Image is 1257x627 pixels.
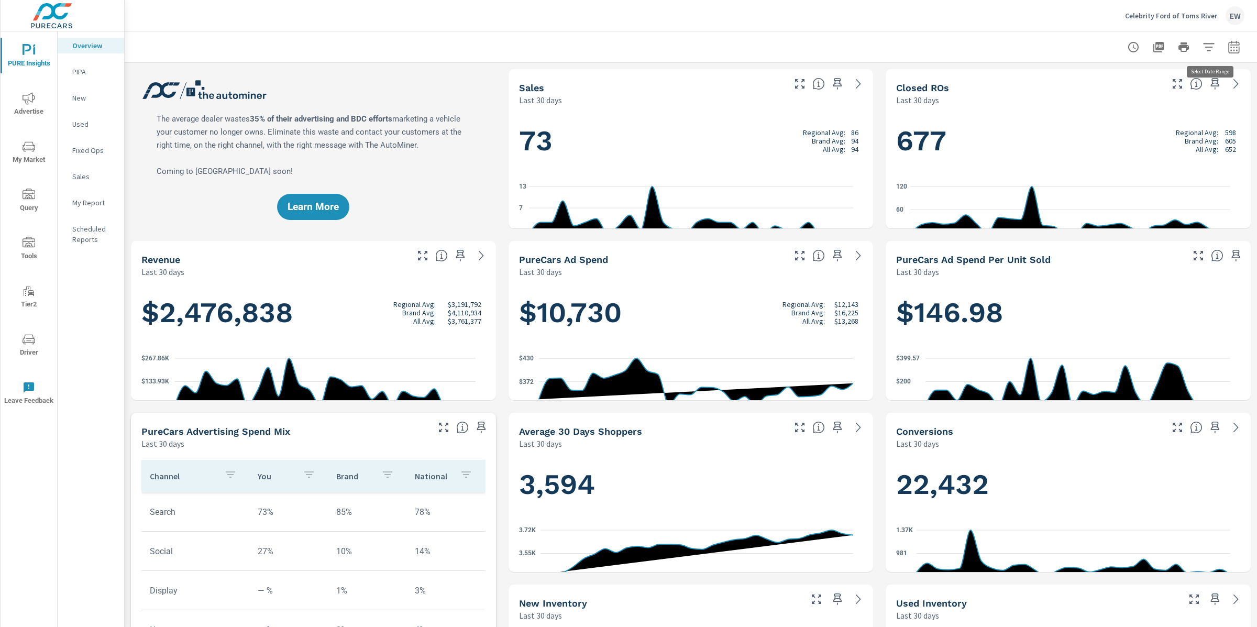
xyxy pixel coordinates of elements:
[58,38,124,53] div: Overview
[896,437,939,450] p: Last 30 days
[829,247,846,264] span: Save this to your personalized report
[812,249,825,262] span: Total cost of media for all PureCars channels for the selected dealership group over the selected...
[896,295,1240,331] h1: $146.98
[896,378,911,385] text: $200
[4,381,54,407] span: Leave Feedback
[141,538,249,565] td: Social
[141,254,180,265] h5: Revenue
[1173,37,1194,58] button: Print Report
[456,421,469,434] span: This table looks at how you compare to the amount of budget you spend per channel as opposed to y...
[1225,128,1236,137] p: 598
[72,145,116,156] p: Fixed Ops
[519,94,562,106] p: Last 30 days
[58,221,124,247] div: Scheduled Reports
[519,437,562,450] p: Last 30 days
[452,247,469,264] span: Save this to your personalized report
[328,499,406,525] td: 85%
[448,300,481,309] p: $3,191,792
[1225,137,1236,145] p: 605
[896,467,1240,502] h1: 22,432
[448,317,481,325] p: $3,761,377
[519,609,562,622] p: Last 30 days
[141,266,184,278] p: Last 30 days
[473,419,490,436] span: Save this to your personalized report
[519,254,608,265] h5: PureCars Ad Spend
[834,317,858,325] p: $13,268
[850,591,867,608] a: See more details in report
[414,247,431,264] button: Make Fullscreen
[1196,145,1218,153] p: All Avg:
[896,266,939,278] p: Last 30 days
[336,471,373,481] p: Brand
[519,598,587,609] h5: New Inventory
[829,591,846,608] span: Save this to your personalized report
[896,182,907,190] text: 120
[258,471,294,481] p: You
[1228,591,1244,608] a: See more details in report
[1207,591,1223,608] span: Save this to your personalized report
[141,577,249,604] td: Display
[812,78,825,90] span: Number of vehicles sold by the dealership over the selected date range. [Source: This data is sou...
[1190,78,1203,90] span: Number of Repair Orders Closed by the selected dealership group over the selected time range. [So...
[58,195,124,211] div: My Report
[141,426,290,437] h5: PureCars Advertising Spend Mix
[72,67,116,77] p: PIPA
[4,333,54,359] span: Driver
[435,249,448,262] span: Total sales revenue over the selected date range. [Source: This data is sourced from the dealer’s...
[1190,421,1203,434] span: The number of dealer-specified goals completed by a visitor. [Source: This data is provided by th...
[4,285,54,311] span: Tier2
[782,300,825,309] p: Regional Avg:
[1198,37,1219,58] button: Apply Filters
[1207,75,1223,92] span: Save this to your personalized report
[896,354,920,361] text: $399.57
[406,577,485,604] td: 3%
[1,31,57,417] div: nav menu
[808,591,825,608] button: Make Fullscreen
[829,75,846,92] span: Save this to your personalized report
[834,300,858,309] p: $12,143
[72,197,116,208] p: My Report
[519,204,523,212] text: 7
[72,119,116,129] p: Used
[519,549,536,557] text: 3.55K
[519,82,544,93] h5: Sales
[791,75,808,92] button: Make Fullscreen
[896,82,949,93] h5: Closed ROs
[850,419,867,436] a: See more details in report
[150,471,216,481] p: Channel
[519,526,536,533] text: 3.72K
[850,75,867,92] a: See more details in report
[896,94,939,106] p: Last 30 days
[519,266,562,278] p: Last 30 days
[812,421,825,434] span: A rolling 30 day total of daily Shoppers on the dealership website, averaged over the selected da...
[896,598,967,609] h5: Used Inventory
[1125,11,1217,20] p: Celebrity Ford of Toms River
[850,247,867,264] a: See more details in report
[72,224,116,245] p: Scheduled Reports
[791,309,825,317] p: Brand Avg:
[829,419,846,436] span: Save this to your personalized report
[1148,37,1169,58] button: "Export Report to PDF"
[1169,75,1186,92] button: Make Fullscreen
[812,137,845,145] p: Brand Avg:
[141,499,249,525] td: Search
[4,189,54,214] span: Query
[1186,591,1203,608] button: Make Fullscreen
[519,182,526,190] text: 13
[519,355,534,362] text: $430
[141,378,169,385] text: $133.93K
[851,128,858,137] p: 86
[791,419,808,436] button: Make Fullscreen
[72,40,116,51] p: Overview
[802,317,825,325] p: All Avg:
[896,254,1051,265] h5: PureCars Ad Spend Per Unit Sold
[328,577,406,604] td: 1%
[249,499,328,525] td: 73%
[288,202,339,212] span: Learn More
[406,538,485,565] td: 14%
[4,44,54,70] span: PURE Insights
[415,471,451,481] p: National
[72,93,116,103] p: New
[834,309,858,317] p: $16,225
[249,577,328,604] td: — %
